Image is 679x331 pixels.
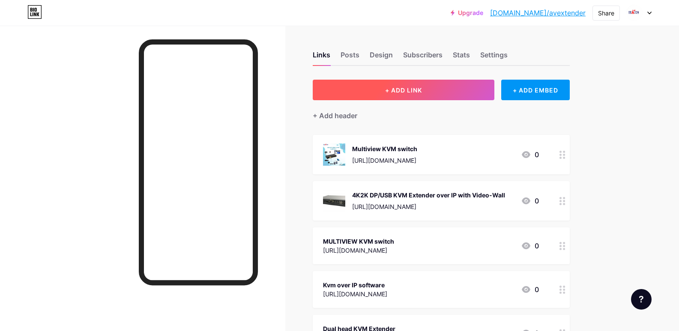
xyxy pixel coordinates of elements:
[313,80,495,100] button: + ADD LINK
[598,9,614,18] div: Share
[352,191,505,200] div: 4K2K DP/USB KVM Extender over IP with Video-Wall
[521,241,539,251] div: 0
[385,86,422,94] span: + ADD LINK
[323,246,394,255] div: [URL][DOMAIN_NAME]
[626,5,643,21] img: avextender
[501,80,569,100] div: + ADD EMBED
[403,50,443,65] div: Subscribers
[341,50,359,65] div: Posts
[453,50,470,65] div: Stats
[521,284,539,295] div: 0
[352,156,417,165] div: [URL][DOMAIN_NAME]
[352,144,417,153] div: Multiview KVM switch
[480,50,508,65] div: Settings
[313,50,330,65] div: Links
[323,190,345,212] img: 4K2K DP/USB KVM Extender over IP with Video-Wall
[521,196,539,206] div: 0
[490,8,586,18] a: [DOMAIN_NAME]/avextender
[323,237,394,246] div: MULTIVIEW KVM switch
[521,149,539,160] div: 0
[323,289,387,298] div: [URL][DOMAIN_NAME]
[451,9,483,16] a: Upgrade
[313,110,357,121] div: + Add header
[352,202,505,211] div: [URL][DOMAIN_NAME]
[323,143,345,166] img: Multiview KVM switch
[370,50,393,65] div: Design
[323,280,387,289] div: Kvm over IP software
